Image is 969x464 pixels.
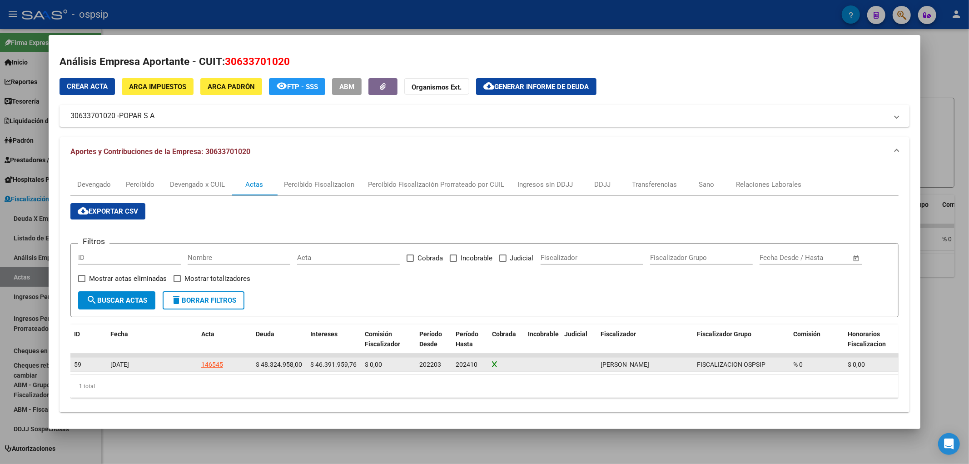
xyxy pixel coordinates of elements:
[252,324,307,354] datatable-header-cell: Deuda
[107,324,198,354] datatable-header-cell: Fecha
[699,180,715,190] div: Sano
[452,324,488,354] datatable-header-cell: Período Hasta
[461,253,492,264] span: Incobrable
[528,330,559,338] span: Incobrable
[60,137,910,166] mat-expansion-panel-header: Aportes y Contribuciones de la Empresa: 30633701020
[60,166,910,413] div: Aportes y Contribuciones de la Empresa: 30633701020
[848,330,886,348] span: Honorarios Fiscalizacion
[561,324,597,354] datatable-header-cell: Judicial
[77,180,111,190] div: Devengado
[287,83,318,91] span: FTP - SSS
[129,83,186,91] span: ARCA Impuestos
[198,324,252,354] datatable-header-cell: Acta
[565,330,588,338] span: Judicial
[163,291,244,309] button: Borrar Filtros
[595,180,611,190] div: DDJJ
[110,330,128,338] span: Fecha
[525,324,561,354] datatable-header-cell: Incobrable
[597,324,694,354] datatable-header-cell: Fiscalizador
[805,254,849,262] input: Fecha fin
[601,361,650,368] span: Thompson Adrian
[256,330,274,338] span: Deuda
[70,147,250,156] span: Aportes y Contribuciones de la Empresa: 30633701020
[790,324,845,354] datatable-header-cell: Comisión
[848,361,865,368] span: $ 0,00
[201,359,223,370] div: 146545
[170,180,225,190] div: Devengado x CUIL
[110,361,129,368] span: [DATE]
[269,78,325,95] button: FTP - SSS
[419,361,441,368] span: 202203
[208,83,255,91] span: ARCA Padrón
[201,330,214,338] span: Acta
[736,180,802,190] div: Relaciones Laborales
[67,82,108,90] span: Crear Acta
[488,324,525,354] datatable-header-cell: Cobrada
[416,324,452,354] datatable-header-cell: Período Desde
[483,80,494,91] mat-icon: cloud_download
[78,291,155,309] button: Buscar Actas
[70,110,888,121] mat-panel-title: 30633701020 -
[412,83,462,91] strong: Organismos Ext.
[510,253,534,264] span: Judicial
[404,78,469,95] button: Organismos Ext.
[456,330,478,348] span: Período Hasta
[70,375,899,398] div: 1 total
[200,78,262,95] button: ARCA Padrón
[365,330,400,348] span: Comisión Fiscalizador
[78,236,109,246] h3: Filtros
[86,294,97,305] mat-icon: search
[78,205,89,216] mat-icon: cloud_download
[225,55,290,67] span: 30633701020
[171,296,236,304] span: Borrar Filtros
[417,253,443,264] span: Cobrada
[126,180,154,190] div: Percibido
[310,361,357,368] span: $ 46.391.959,76
[368,180,504,190] div: Percibido Fiscalización Prorrateado por CUIL
[60,105,910,127] mat-expansion-panel-header: 30633701020 -POPAR S A
[632,180,677,190] div: Transferencias
[89,273,167,284] span: Mostrar actas eliminadas
[938,433,960,455] div: Open Intercom Messenger
[760,254,796,262] input: Fecha inicio
[851,253,861,264] button: Open calendar
[456,361,477,368] span: 202410
[694,324,790,354] datatable-header-cell: Fiscalizador Grupo
[307,324,361,354] datatable-header-cell: Intereses
[256,361,302,368] span: $ 48.324.958,00
[245,180,263,190] div: Actas
[119,110,154,121] span: POPAR S A
[122,78,194,95] button: ARCA Impuestos
[794,361,803,368] span: % 0
[361,324,416,354] datatable-header-cell: Comisión Fiscalizador
[276,80,287,91] mat-icon: remove_red_eye
[845,324,899,354] datatable-header-cell: Honorarios Fiscalizacion
[310,330,338,338] span: Intereses
[332,78,362,95] button: ABM
[794,330,821,338] span: Comisión
[78,207,138,215] span: Exportar CSV
[60,54,910,70] h2: Análisis Empresa Aportante - CUIT:
[365,361,382,368] span: $ 0,00
[518,180,573,190] div: Ingresos sin DDJJ
[476,78,596,95] button: Generar informe de deuda
[74,361,81,368] span: 59
[284,180,354,190] div: Percibido Fiscalizacion
[171,294,182,305] mat-icon: delete
[697,361,766,368] span: FISCALIZACION OSPSIP
[492,330,517,338] span: Cobrada
[494,83,589,91] span: Generar informe de deuda
[70,203,145,220] button: Exportar CSV
[70,324,107,354] datatable-header-cell: ID
[339,83,354,91] span: ABM
[86,296,147,304] span: Buscar Actas
[601,330,636,338] span: Fiscalizador
[74,330,80,338] span: ID
[419,330,442,348] span: Período Desde
[60,78,115,95] button: Crear Acta
[184,273,250,284] span: Mostrar totalizadores
[697,330,752,338] span: Fiscalizador Grupo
